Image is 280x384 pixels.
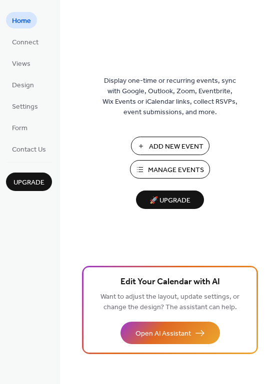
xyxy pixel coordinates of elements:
[12,59,30,69] span: Views
[6,98,44,114] a: Settings
[12,80,34,91] span: Design
[6,76,40,93] a: Design
[148,165,204,176] span: Manage Events
[6,33,44,50] a: Connect
[12,16,31,26] span: Home
[12,102,38,112] span: Settings
[12,37,38,48] span: Connect
[6,141,52,157] a: Contact Us
[12,145,46,155] span: Contact Us
[6,173,52,191] button: Upgrade
[100,290,239,314] span: Want to adjust the layout, update settings, or change the design? The assistant can help.
[6,119,33,136] a: Form
[120,275,220,289] span: Edit Your Calendar with AI
[12,123,27,134] span: Form
[135,329,191,339] span: Open AI Assistant
[6,55,36,71] a: Views
[13,178,44,188] span: Upgrade
[136,191,204,209] button: 🚀 Upgrade
[102,76,237,118] span: Display one-time or recurring events, sync with Google, Outlook, Zoom, Eventbrite, Wix Events or ...
[149,142,203,152] span: Add New Event
[130,160,210,179] button: Manage Events
[142,194,198,207] span: 🚀 Upgrade
[120,322,220,344] button: Open AI Assistant
[6,12,37,28] a: Home
[131,137,209,155] button: Add New Event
